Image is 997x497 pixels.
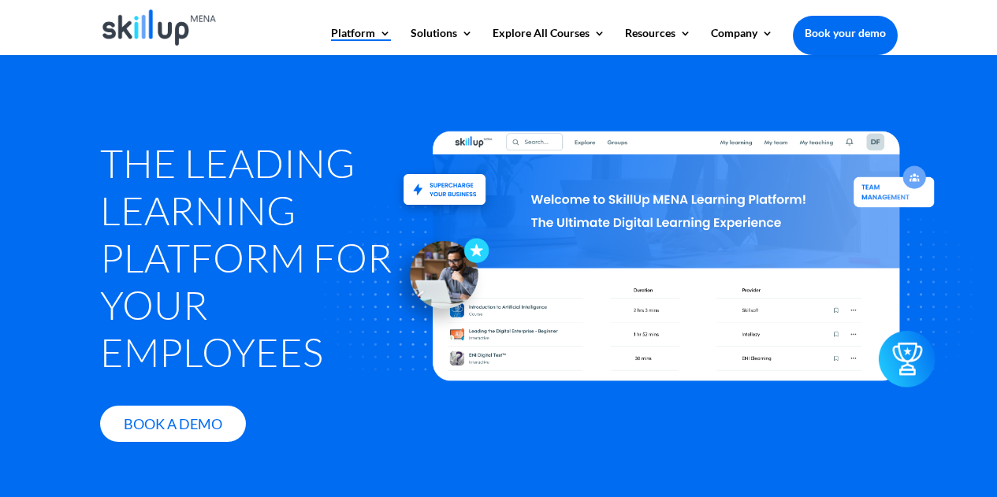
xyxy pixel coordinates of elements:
[493,28,605,54] a: Explore All Courses
[331,28,391,54] a: Platform
[793,16,898,50] a: Book your demo
[100,139,392,384] h1: The Leading Learning Platform for Your Employees
[100,406,246,443] a: Book A Demo
[878,343,935,399] img: icon2 - Skillup
[102,9,217,46] img: Skillup Mena
[383,226,489,332] img: icon - Skillup
[918,421,997,497] iframe: Chat Widget
[411,28,473,54] a: Solutions
[625,28,691,54] a: Resources
[391,152,497,206] img: Upskill and reskill your staff - SkillUp MENA
[711,28,773,54] a: Company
